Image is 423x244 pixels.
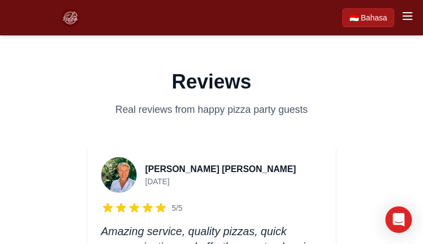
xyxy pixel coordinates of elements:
span: 5/5 [172,203,182,214]
a: Beralih ke Bahasa Indonesia [342,8,394,27]
h1: Reviews [61,71,362,93]
img: Anne van Hoey Smith [101,157,137,193]
p: [PERSON_NAME] [PERSON_NAME] [145,163,296,176]
p: Real reviews from happy pizza party guests [61,102,362,117]
span: Bahasa [361,12,387,23]
div: Open Intercom Messenger [385,206,412,233]
p: [DATE] [145,176,296,187]
img: Bali Pizza Party Logo [61,9,79,27]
